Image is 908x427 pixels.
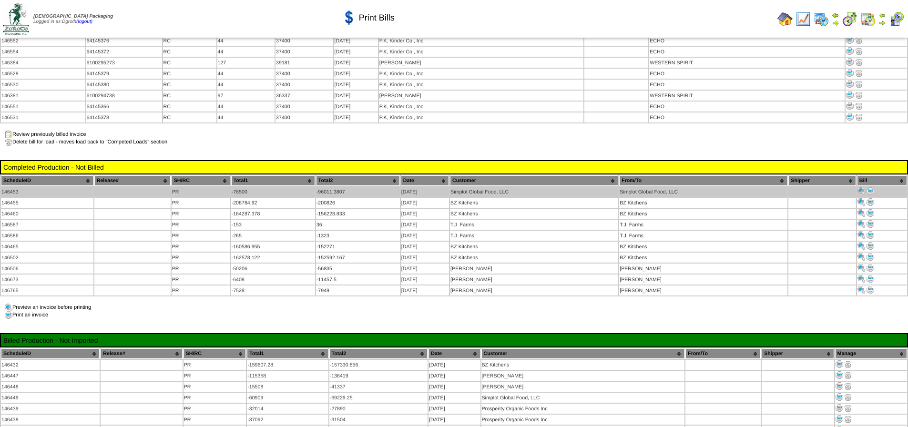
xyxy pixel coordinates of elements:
[334,102,378,112] td: [DATE]
[619,198,787,208] td: BZ Kitchens
[5,304,12,311] img: preview.gif
[231,187,315,197] td: -76500
[846,69,854,77] img: Print
[359,13,395,23] span: Print Bills
[334,112,378,122] td: [DATE]
[788,175,856,186] th: Shipper
[401,285,449,295] td: [DATE]
[231,198,315,208] td: -208784.92
[334,58,378,68] td: [DATE]
[379,91,583,101] td: [PERSON_NAME]
[401,264,449,274] td: [DATE]
[649,69,845,79] td: ECHO
[172,285,230,295] td: PR
[836,393,843,401] img: Print
[379,80,583,90] td: P.K, Kinder Co., Inc.
[481,404,685,414] td: Prosperity Organic Foods Inc
[379,58,583,68] td: [PERSON_NAME]
[172,264,230,274] td: PR
[217,80,275,90] td: 44
[619,187,787,197] td: Simplot Global Food, LLC
[836,360,843,368] img: Print
[275,58,333,68] td: 39181
[172,187,230,197] td: PR
[247,382,328,392] td: -15508
[428,371,480,381] td: [DATE]
[101,348,182,359] th: Release#
[379,47,583,57] td: P.K, Kinder Co., Inc.
[247,404,328,414] td: -32014
[172,274,230,285] td: PR
[1,360,100,370] td: 146432
[217,69,275,79] td: 44
[316,175,400,186] th: Total2
[867,275,874,283] img: Print
[836,371,843,379] img: Print
[450,175,618,186] th: Customer
[334,91,378,101] td: [DATE]
[275,80,333,90] td: 37400
[163,58,216,68] td: RC
[867,220,874,228] img: Print
[481,382,685,392] td: [PERSON_NAME]
[1,80,85,90] td: 146530
[878,11,886,19] img: arrowleft.gif
[401,274,449,285] td: [DATE]
[428,382,480,392] td: [DATE]
[857,187,865,195] img: Print
[857,198,865,206] img: Print
[217,102,275,112] td: 44
[762,348,834,359] th: Shipper
[3,163,905,172] td: Completed Production - Not Billed
[275,47,333,57] td: 37400
[1,393,100,403] td: 146449
[835,348,908,359] th: Manage
[846,47,854,55] img: Print
[857,231,865,239] img: Print
[217,47,275,57] td: 44
[846,113,854,121] img: Print
[184,371,246,381] td: PR
[619,175,787,186] th: From/To
[844,371,852,379] img: delete.gif
[1,371,100,381] td: 146447
[619,220,787,230] td: T.J. Farms
[481,393,685,403] td: Simplot Global Food, LLC
[163,91,216,101] td: RC
[1,198,93,208] td: 146455
[231,175,315,186] th: Total1
[172,198,230,208] td: PR
[1,220,93,230] td: 146587
[878,19,886,27] img: arrowright.gif
[867,209,874,217] img: Print
[1,102,85,112] td: 146551
[5,131,12,138] img: clipboard.gif
[1,404,100,414] td: 146439
[450,198,618,208] td: BZ Kitchens
[334,80,378,90] td: [DATE]
[649,47,845,57] td: ECHO
[867,253,874,261] img: Print
[231,209,315,219] td: -164287.378
[428,360,480,370] td: [DATE]
[1,69,85,79] td: 146528
[329,393,428,403] td: -69229.25
[1,231,93,241] td: 146586
[401,242,449,252] td: [DATE]
[867,286,874,294] img: Print
[844,360,852,368] img: delete.gif
[86,91,162,101] td: 6100294738
[316,231,400,241] td: -1323
[94,175,171,186] th: Release#
[184,348,246,359] th: SH/RC
[857,175,907,186] th: Bill
[450,285,618,295] td: [PERSON_NAME]
[777,11,793,27] img: home.gif
[450,220,618,230] td: T.J. Farms
[855,69,863,77] img: delete.gif
[481,415,685,425] td: Prosperity Organic Foods Inc
[316,242,400,252] td: -152271
[857,220,865,228] img: Print
[846,102,854,110] img: Print
[1,264,93,274] td: 146506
